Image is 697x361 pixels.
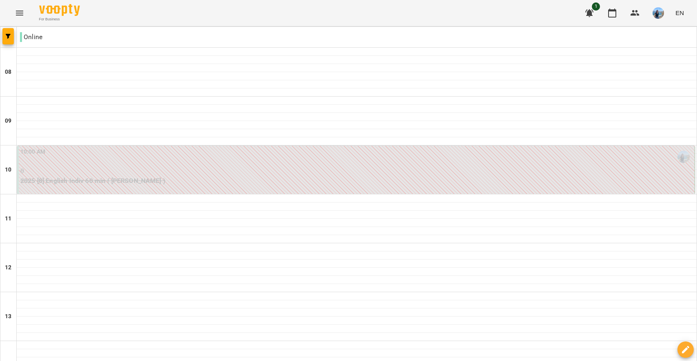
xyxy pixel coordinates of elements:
img: 8b0d75930c4dba3d36228cba45c651ae.jpg [653,7,664,19]
button: EN [672,5,687,20]
h6: 11 [5,214,11,223]
label: 10:00 AM [20,147,45,156]
span: 1 [592,2,600,11]
p: 2025 [8] English Indiv 60 min ( [PERSON_NAME] ) [20,176,693,186]
img: Ковальовська Анастасія Вячеславівна (а) [677,151,690,163]
span: EN [675,9,684,17]
img: Voopty Logo [39,4,80,16]
button: Menu [10,3,29,23]
p: Online [20,32,42,42]
h6: 08 [5,68,11,77]
h6: 13 [5,312,11,321]
h6: 12 [5,263,11,272]
span: For Business [39,17,80,22]
h6: 10 [5,165,11,174]
h6: 09 [5,117,11,125]
p: 0 [20,166,693,176]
